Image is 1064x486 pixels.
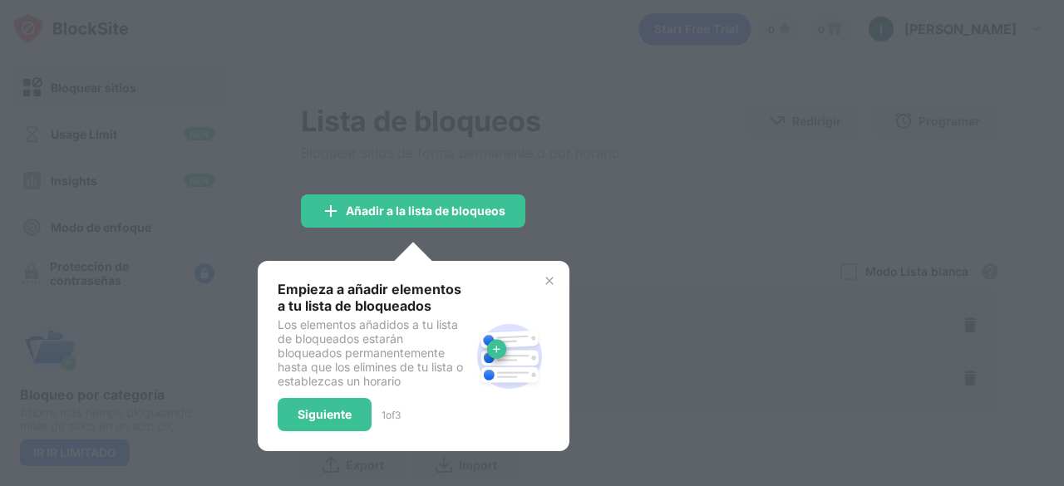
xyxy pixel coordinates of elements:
[382,409,401,421] div: 1 of 3
[278,317,470,388] div: Los elementos añadidos a tu lista de bloqueados estarán bloqueados permanentemente hasta que los ...
[278,281,470,314] div: Empieza a añadir elementos a tu lista de bloqueados
[543,274,556,287] img: x-button.svg
[298,408,352,421] div: Siguiente
[346,204,505,218] div: Añadir a la lista de bloqueos
[470,317,549,396] img: block-site.svg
